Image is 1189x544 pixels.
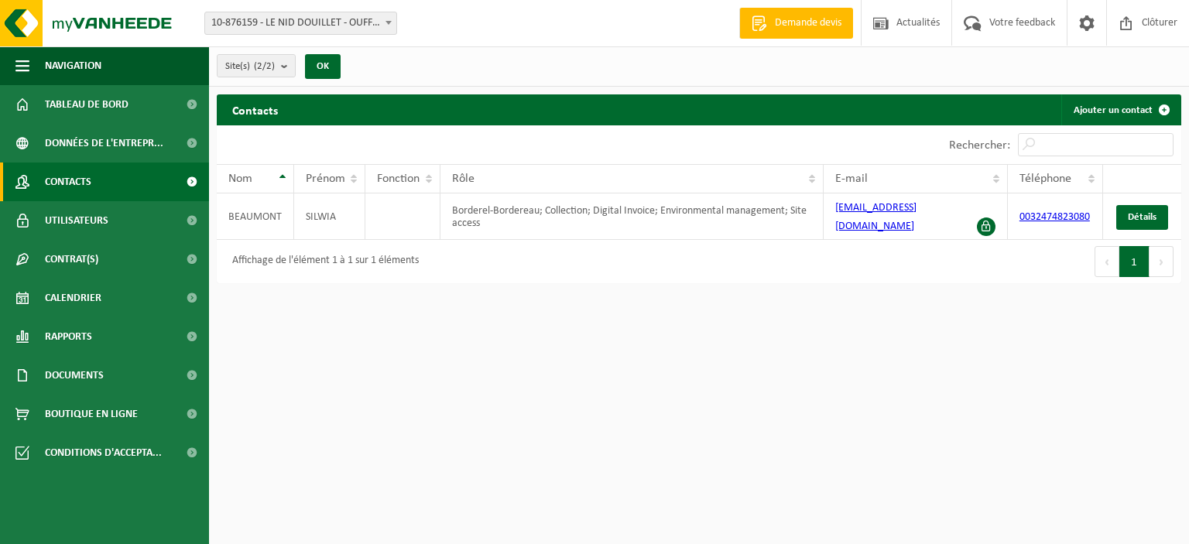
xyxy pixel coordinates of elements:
[835,202,917,232] a: [EMAIL_ADDRESS][DOMAIN_NAME]
[224,248,419,275] div: Affichage de l'élément 1 à 1 sur 1 éléments
[45,85,128,124] span: Tableau de bord
[949,139,1010,152] label: Rechercher:
[225,55,275,78] span: Site(s)
[45,240,98,279] span: Contrat(s)
[440,193,824,240] td: Borderel-Bordereau; Collection; Digital Invoice; Environmental management; Site access
[1119,246,1150,277] button: 1
[45,433,162,472] span: Conditions d'accepta...
[1019,173,1071,185] span: Téléphone
[204,12,397,35] span: 10-876159 - LE NID DOUILLET - OUFFET
[45,201,108,240] span: Utilisateurs
[45,317,92,356] span: Rapports
[45,356,104,395] span: Documents
[1116,205,1168,230] a: Détails
[45,46,101,85] span: Navigation
[835,173,868,185] span: E-mail
[45,163,91,201] span: Contacts
[205,12,396,34] span: 10-876159 - LE NID DOUILLET - OUFFET
[45,395,138,433] span: Boutique en ligne
[452,173,475,185] span: Rôle
[228,173,252,185] span: Nom
[217,94,293,125] h2: Contacts
[45,279,101,317] span: Calendrier
[377,173,420,185] span: Fonction
[1128,212,1156,222] span: Détails
[306,173,345,185] span: Prénom
[1019,211,1090,223] a: 0032474823080
[1095,246,1119,277] button: Previous
[305,54,341,79] button: OK
[739,8,853,39] a: Demande devis
[771,15,845,31] span: Demande devis
[217,54,296,77] button: Site(s)(2/2)
[1061,94,1180,125] a: Ajouter un contact
[217,193,294,240] td: BEAUMONT
[1150,246,1174,277] button: Next
[45,124,163,163] span: Données de l'entrepr...
[254,61,275,71] count: (2/2)
[294,193,365,240] td: SILWIA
